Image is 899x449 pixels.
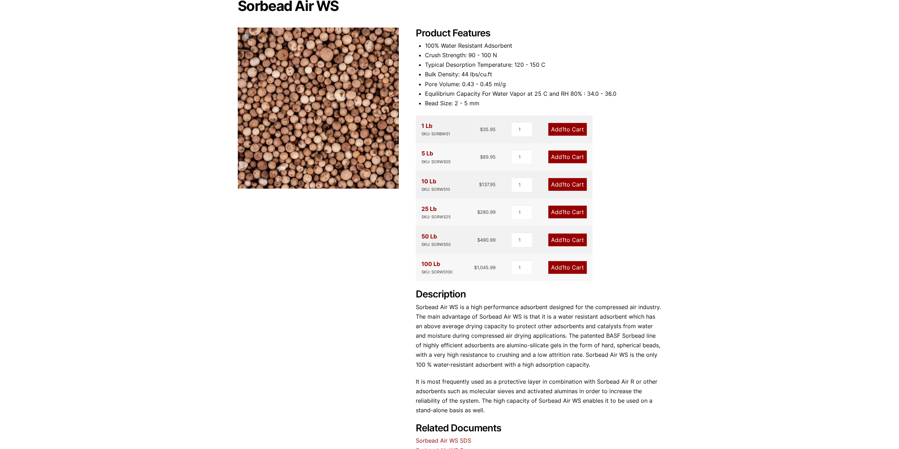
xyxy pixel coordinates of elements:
span: 1 [562,153,564,160]
span: 🔍 [243,33,252,41]
bdi: 137.95 [479,182,496,187]
span: 1 [562,181,564,188]
span: $ [480,154,483,160]
a: Sorbead Air WS SDS [416,437,471,444]
li: Crush Strength: 90 - 100 N [425,51,662,60]
bdi: 89.95 [480,154,496,160]
li: Pore Volume: 0.43 - 0.45 ml/g [425,79,662,89]
span: $ [477,209,480,215]
a: Add1to Cart [548,123,587,136]
h2: Description [416,289,662,300]
h2: Product Features [416,28,662,39]
span: $ [477,237,480,243]
a: Add1to Cart [548,150,587,163]
span: $ [474,265,477,270]
a: Add1to Cart [548,234,587,246]
p: Sorbead Air WS is a high performance adsorbent designed for the compressed air industry. The main... [416,302,662,370]
bdi: 490.99 [477,237,496,243]
a: Add1to Cart [548,178,587,191]
bdi: 280.99 [477,209,496,215]
div: SKU: SORWS05 [421,159,451,165]
a: Add1to Cart [548,206,587,218]
li: Bead Size: 2 - 5 mm [425,99,662,108]
div: SKU: SORWS50 [421,241,451,248]
span: 1 [562,126,564,133]
div: 50 Lb [421,232,451,248]
div: SKU: SORBWS1 [421,131,450,137]
div: SKU: SORWS10 [421,186,450,193]
p: It is most frequently used as a protective layer in combination with Sorbead Air R or other adsor... [416,377,662,415]
div: 1 Lb [421,121,450,137]
div: 10 Lb [421,177,450,193]
li: Equilibrium Capacity For Water Vapor at 25 C and RH 80% : 34.0 - 36.0 [425,89,662,99]
span: 1 [562,236,564,243]
a: Add1to Cart [548,261,587,274]
span: $ [480,126,483,132]
bdi: 1,045.99 [474,265,496,270]
span: 1 [562,208,564,215]
li: Typical Desorption Temperature: 120 - 150 C [425,60,662,70]
li: 100% Water Resistant Adsorbent [425,41,662,51]
div: SKU: SORWS100 [421,269,453,276]
bdi: 35.95 [480,126,496,132]
div: 100 Lb [421,259,453,276]
div: SKU: SORWS25 [421,214,451,220]
div: 25 Lb [421,204,451,220]
a: View full-screen image gallery [238,28,257,47]
li: Bulk Density: 44 lbs/cu.ft [425,70,662,79]
span: 1 [562,264,564,271]
span: $ [479,182,482,187]
div: 5 Lb [421,149,451,165]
